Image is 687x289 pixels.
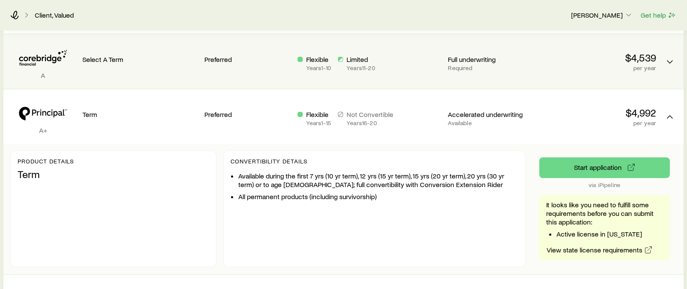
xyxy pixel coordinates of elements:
[448,110,534,119] p: Accelerated underwriting
[347,110,393,119] p: Not Convertible
[82,55,198,64] p: Select A Term
[448,65,534,71] p: Required
[541,107,656,119] p: $4,992
[539,181,670,188] p: via iPipeline
[10,71,76,80] p: A
[546,245,653,255] a: View state license requirements
[34,11,74,19] a: Client, Valued
[18,168,209,180] p: Term
[204,55,291,64] p: Preferred
[347,65,375,71] p: Years 11 - 20
[448,120,534,126] p: Available
[306,120,331,126] p: Years 1 - 15
[238,172,518,189] li: Available during the first 7 yrs (10 yr term), 12 yrs (15 yr term), 15 yrs (20 yr term), 20 yrs (...
[541,120,656,126] p: per year
[306,110,331,119] p: Flexible
[571,11,633,19] p: [PERSON_NAME]
[306,65,331,71] p: Years 1 - 10
[556,230,663,238] li: Active license in [US_STATE]
[539,157,670,178] button: via iPipeline
[571,10,633,21] button: [PERSON_NAME]
[541,52,656,64] p: $4,539
[231,158,518,165] p: Convertibility Details
[306,55,331,64] p: Flexible
[18,158,209,165] p: Product details
[448,55,534,64] p: Full underwriting
[238,192,518,201] li: All permanent products (including survivorship)
[546,200,663,226] p: It looks like you need to fulfill some requirements before you can submit this application:
[82,110,198,119] p: Term
[541,65,656,71] p: per year
[347,55,375,64] p: Limited
[204,110,291,119] p: Preferred
[10,126,76,135] p: A+
[347,120,393,126] p: Years 16 - 20
[640,10,677,20] button: Get help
